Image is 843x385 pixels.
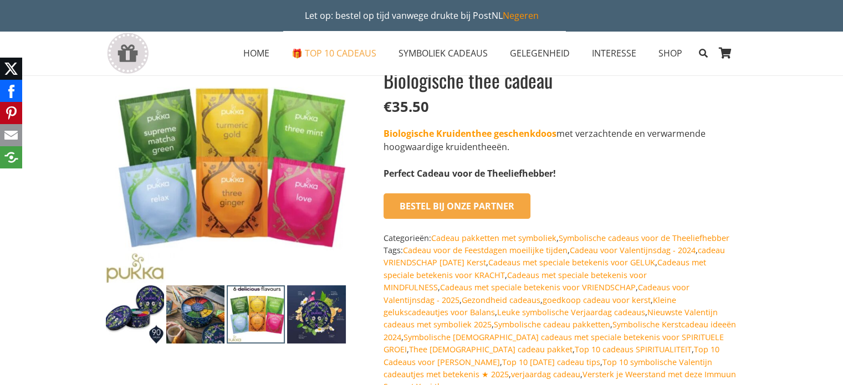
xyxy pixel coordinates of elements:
[575,344,692,355] a: Top 10 cadeaus SPIRITUALITEIT
[592,47,636,59] span: INTERESSE
[384,127,556,140] a: Biologische Kruidenthee geschenkdoos
[570,245,696,255] a: Cadeau voor Valentijnsdag - 2024
[497,307,645,317] a: Leuke symbolische Verjaardag cadeaus
[287,285,345,343] img: Biologische thee cadeau - Afbeelding 4
[384,282,689,305] a: Cadeaus voor Valentijnsdag - 2025
[462,295,540,305] a: Gezondheid cadeaus
[431,233,556,243] a: Cadeau pakketten met symboliek
[384,97,392,116] span: €
[232,39,280,67] a: HOMEHOME Menu
[384,344,719,367] a: Top 10 Cadeaus voor [PERSON_NAME]
[658,47,682,59] span: SHOP
[166,285,224,343] img: Biologische thee cadeau - Afbeelding 2
[384,270,647,292] a: Cadeaus met speciale betekenis voor MINDFULNESS
[398,47,488,59] span: SYMBOLIEK CADEAUS
[384,257,706,280] a: Cadeaus met speciale betekenis voor KRACHT
[384,319,736,342] a: Symbolische Kerstcadeau ideeën 2024
[488,257,655,268] a: Cadeaus met speciale betekenis voor GELUK
[384,193,530,219] button: Bestel bij onze Partner
[647,39,693,67] a: SHOPSHOP Menu
[384,167,556,179] strong: Perfect Cadeau voor de Theeliefhebber!
[384,233,732,243] span: Categorieën: ,
[693,39,713,67] a: Zoeken
[243,47,269,59] span: HOME
[494,319,610,330] a: Symbolische cadeau pakketten
[384,127,737,153] p: met verzachtende en verwarmende hoogwaardige kruidentheeën.
[502,357,600,367] a: Top 10 [DATE] cadeau tips
[106,33,150,74] a: gift-box-icon-grey-inspirerendwinkelen
[384,332,724,355] a: Symbolische [DEMOGRAPHIC_DATA] cadeaus met speciale betekenis voor SPIRITUELE GROEI
[511,369,580,379] a: verjaardag cadeau
[384,66,737,94] h1: Biologische thee cadeau
[387,39,499,67] a: SYMBOLIEK CADEAUSSYMBOLIEK CADEAUS Menu
[227,285,285,343] img: biologische Pukka thee cadeau voor de thee liefhebber en spiritualiteit
[292,47,376,59] span: 🎁 TOP 10 CADEAUS
[581,39,647,67] a: INTERESSEINTERESSE Menu
[106,285,164,343] img: Cadeau voor de Theeliefhebber - biologische kruiden theedoos
[713,31,738,75] a: Winkelwagen
[280,39,387,67] a: 🎁 TOP 10 CADEAUS🎁 TOP 10 CADEAUS Menu
[384,97,429,116] bdi: 35.50
[409,344,573,355] a: Thee [DEMOGRAPHIC_DATA] cadeau pakket
[499,39,581,67] a: GELEGENHEIDGELEGENHEID Menu
[403,245,568,255] a: Cadeau voor de Feestdagen moeilijke tijden
[559,233,729,243] a: Symbolische cadeaus voor de Theeliefhebber
[510,47,570,59] span: GELEGENHEID
[543,295,651,305] a: goedkoop cadeau voor kerst
[440,282,636,292] a: Cadeaus met speciale betekenis voor VRIENDSCHAP
[503,9,539,22] a: Negeren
